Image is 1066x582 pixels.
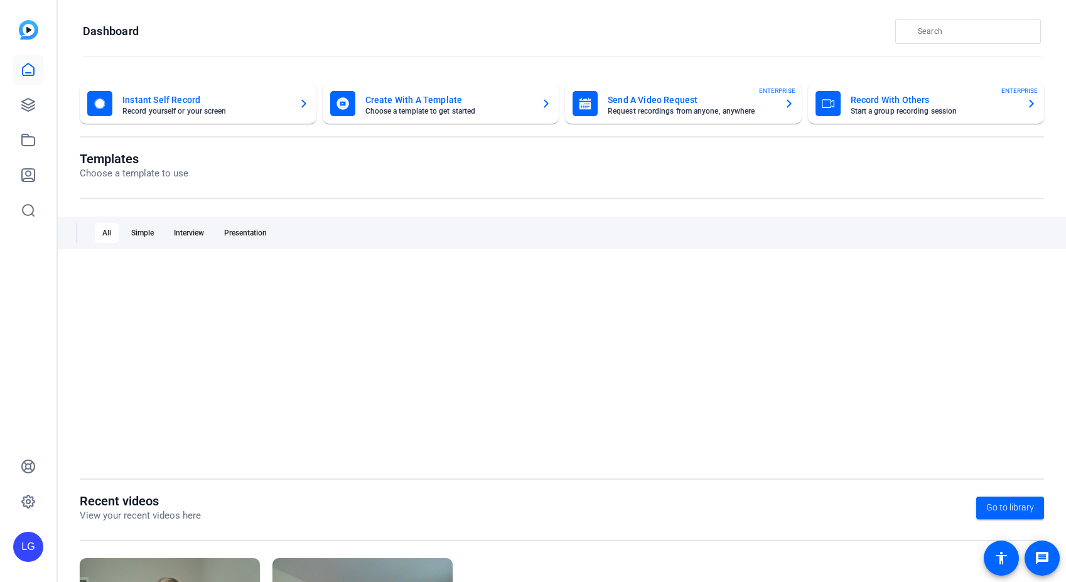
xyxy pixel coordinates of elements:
div: All [95,223,119,243]
mat-icon: accessibility [994,551,1009,566]
h1: Dashboard [83,24,139,39]
p: Choose a template to use [80,166,188,181]
mat-card-title: Instant Self Record [122,92,289,107]
h1: Recent videos [80,493,201,509]
a: Go to library [976,497,1044,519]
button: Instant Self RecordRecord yourself or your screen [80,84,316,124]
mat-card-subtitle: Record yourself or your screen [122,107,289,115]
div: Simple [124,223,161,243]
input: Search [918,24,1031,39]
mat-card-title: Create With A Template [365,92,532,107]
mat-icon: message [1035,551,1050,566]
div: LG [13,532,43,562]
span: Go to library [986,501,1034,514]
mat-card-title: Record With Others [851,92,1017,107]
h1: Templates [80,151,188,166]
div: Presentation [217,223,274,243]
button: Create With A TemplateChoose a template to get started [323,84,559,124]
p: View your recent videos here [80,509,201,523]
mat-card-subtitle: Request recordings from anyone, anywhere [608,107,774,115]
img: blue-gradient.svg [19,20,38,40]
mat-card-subtitle: Start a group recording session [851,107,1017,115]
mat-card-title: Send A Video Request [608,92,774,107]
div: Interview [166,223,212,243]
span: ENTERPRISE [759,86,795,95]
button: Send A Video RequestRequest recordings from anyone, anywhereENTERPRISE [565,84,802,124]
button: Record With OthersStart a group recording sessionENTERPRISE [808,84,1045,124]
span: ENTERPRISE [1001,86,1038,95]
mat-card-subtitle: Choose a template to get started [365,107,532,115]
